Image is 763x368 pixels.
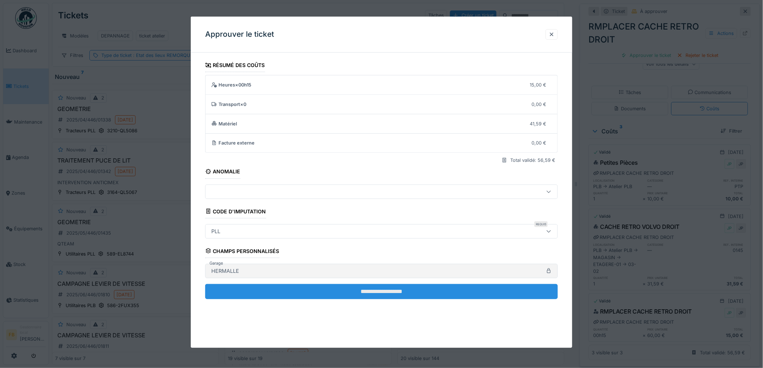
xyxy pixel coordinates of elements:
div: Requis [534,221,548,227]
label: Garage [208,260,225,266]
div: PLL [208,227,223,235]
h3: Approuver le ticket [205,30,274,39]
div: 0,00 € [532,139,546,146]
summary: Matériel41,59 € [208,117,555,130]
div: Heures × 00h15 [211,81,524,88]
div: HERMALLE [208,267,242,275]
div: 15,00 € [530,81,546,88]
div: Champs personnalisés [205,246,279,258]
div: Facture externe [211,139,526,146]
summary: Transport×00,00 € [208,98,555,111]
div: Total validé: 56,59 € [510,157,555,164]
summary: Heures×00h1515,00 € [208,78,555,92]
div: 41,59 € [530,120,546,127]
div: Matériel [211,120,524,127]
div: Résumé des coûts [205,60,265,72]
div: Anomalie [205,166,241,178]
div: Code d'imputation [205,206,266,218]
summary: Facture externe0,00 € [208,136,555,150]
div: 0,00 € [532,101,546,108]
div: Transport × 0 [211,101,526,108]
